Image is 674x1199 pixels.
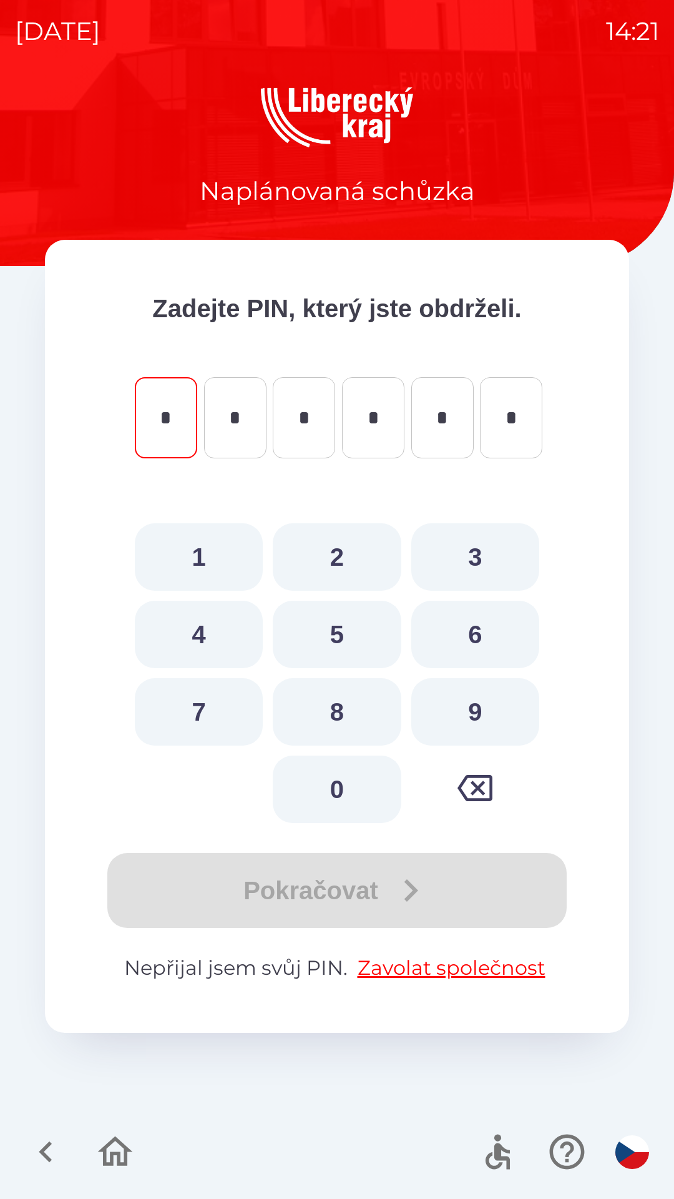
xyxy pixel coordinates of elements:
button: 6 [411,601,539,668]
button: 7 [135,678,263,746]
p: Naplánovaná schůzka [200,172,475,210]
button: 4 [135,601,263,668]
p: [DATE] [15,12,100,50]
p: Nepřijal jsem svůj PIN. [95,953,579,983]
button: 9 [411,678,539,746]
img: Logo [45,87,629,147]
button: Zavolat společnost [353,953,550,983]
button: 5 [273,601,401,668]
button: 0 [273,756,401,823]
button: 8 [273,678,401,746]
button: 1 [135,523,263,591]
button: 3 [411,523,539,591]
p: Zadejte PIN, který jste obdrželi. [95,290,579,327]
button: 2 [273,523,401,591]
img: cs flag [615,1135,649,1169]
p: 14:21 [606,12,659,50]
